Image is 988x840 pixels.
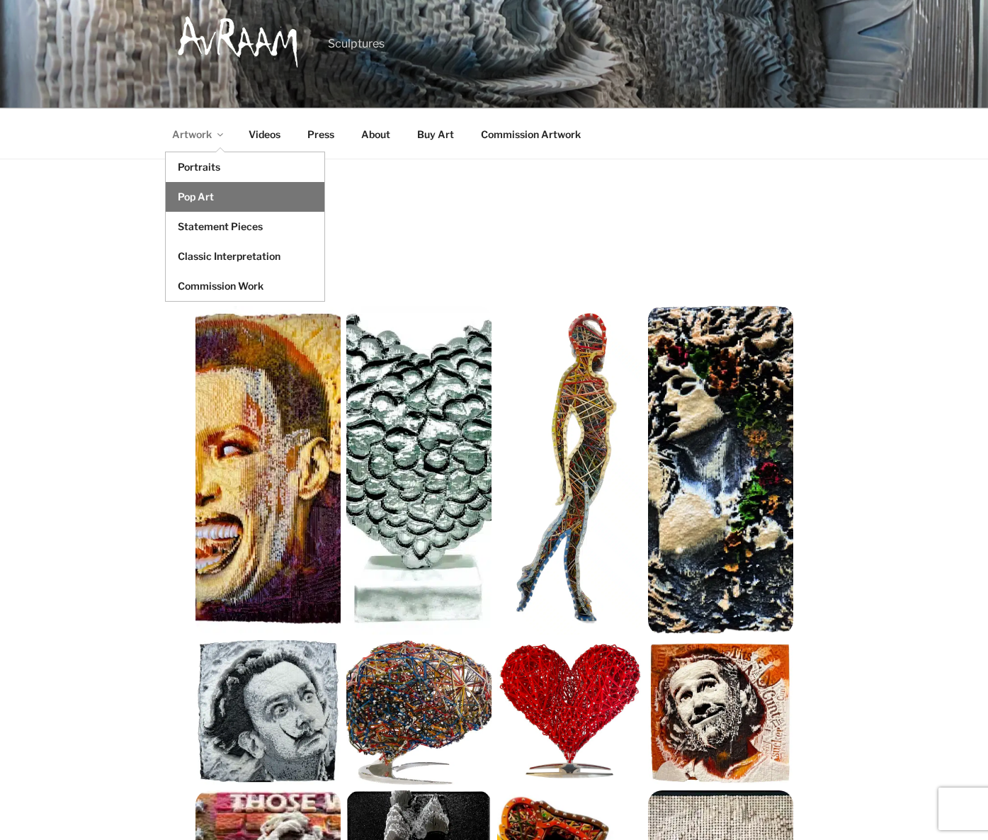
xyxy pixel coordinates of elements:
a: About [349,117,403,152]
p: Sculptures [328,35,385,52]
a: Videos [237,117,293,152]
a: Commission Work [166,271,324,301]
a: Buy Art [405,117,467,152]
a: Statement Pieces [166,212,324,242]
a: Commission Artwork [469,117,594,152]
a: Pop Art [166,182,324,212]
a: Press [295,117,347,152]
nav: Top Menu [160,117,829,152]
h1: My Work [195,222,793,236]
a: Classic Interpretation [166,242,324,271]
a: Artwork [160,117,234,152]
a: Portraits [166,152,324,182]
